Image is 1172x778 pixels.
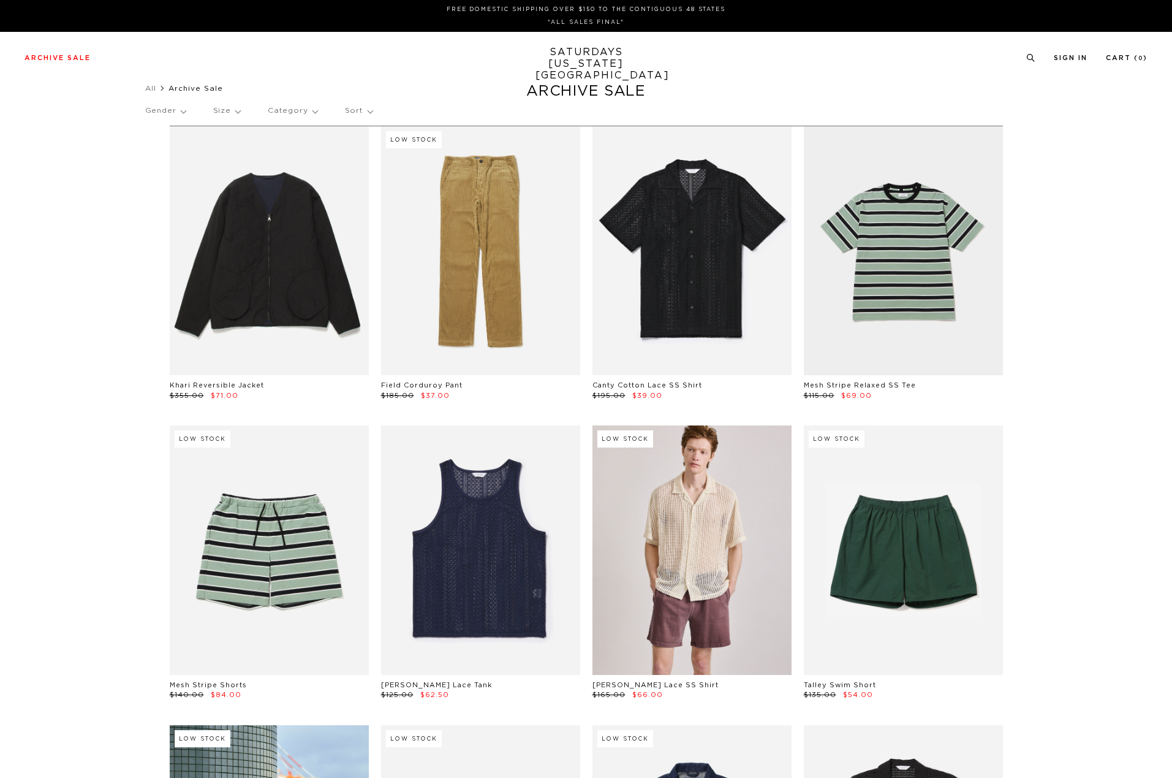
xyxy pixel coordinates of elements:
[381,392,414,399] span: $185.00
[25,55,91,61] a: Archive Sale
[145,85,156,92] a: All
[29,18,1143,27] p: *ALL SALES FINAL*
[175,730,230,747] div: Low Stock
[211,392,238,399] span: $71.00
[175,430,230,448] div: Low Stock
[168,85,223,92] span: Archive Sale
[170,392,204,399] span: $355.00
[170,682,247,688] a: Mesh Stripe Shorts
[345,97,372,125] p: Sort
[420,692,449,698] span: $62.50
[170,382,264,389] a: Khari Reversible Jacket
[843,692,873,698] span: $54.00
[592,392,626,399] span: $195.00
[597,430,653,448] div: Low Stock
[213,97,240,125] p: Size
[535,47,637,82] a: SATURDAYS[US_STATE][GEOGRAPHIC_DATA]
[145,97,186,125] p: Gender
[1106,55,1147,61] a: Cart (0)
[386,131,442,148] div: Low Stock
[592,682,719,688] a: [PERSON_NAME] Lace SS Shirt
[632,692,663,698] span: $66.00
[804,392,834,399] span: $115.00
[421,392,450,399] span: $37.00
[804,692,836,698] span: $135.00
[1138,56,1143,61] small: 0
[841,392,872,399] span: $69.00
[381,682,492,688] a: [PERSON_NAME] Lace Tank
[386,730,442,747] div: Low Stock
[29,5,1143,14] p: FREE DOMESTIC SHIPPING OVER $150 TO THE CONTIGUOUS 48 STATES
[597,730,653,747] div: Low Stock
[632,392,662,399] span: $39.00
[381,692,414,698] span: $125.00
[268,97,317,125] p: Category
[170,692,204,698] span: $140.00
[592,382,702,389] a: Canty Cotton Lace SS Shirt
[804,382,916,389] a: Mesh Stripe Relaxed SS Tee
[809,430,864,448] div: Low Stock
[804,682,876,688] a: Talley Swim Short
[211,692,241,698] span: $84.00
[381,382,463,389] a: Field Corduroy Pant
[1054,55,1087,61] a: Sign In
[592,692,626,698] span: $165.00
